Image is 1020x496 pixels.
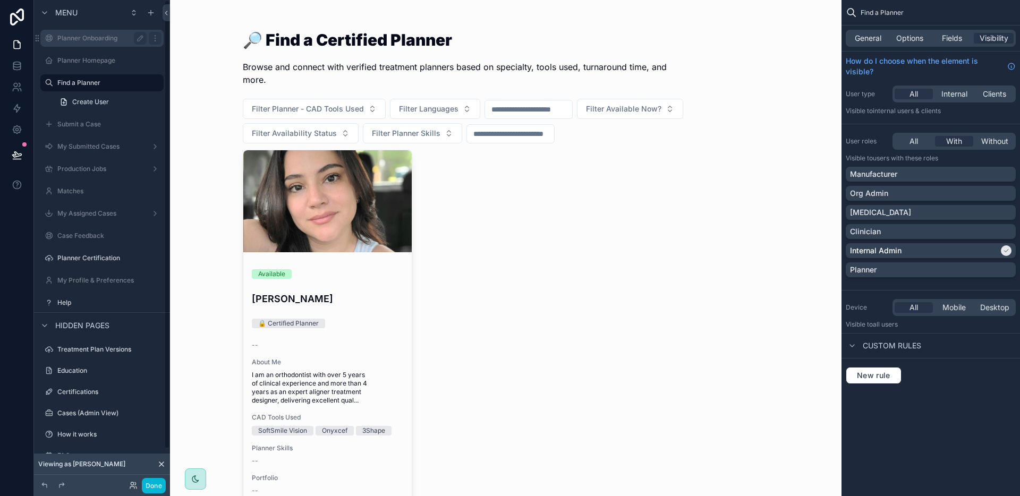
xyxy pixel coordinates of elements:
[57,165,147,173] label: Production Jobs
[909,302,918,313] span: All
[942,302,966,313] span: Mobile
[40,405,164,422] a: Cases (Admin View)
[846,367,902,384] button: New rule
[846,56,1016,77] a: How do I choose when the element is visible?
[57,298,161,307] label: Help
[57,79,157,87] label: Find a Planner
[855,33,881,44] span: General
[57,366,161,375] label: Education
[853,371,895,380] span: New rule
[40,362,164,379] a: Education
[40,30,164,47] a: Planner Onboarding
[896,33,923,44] span: Options
[863,340,921,351] span: Custom rules
[909,136,918,147] span: All
[57,276,161,285] label: My Profile & Preferences
[850,245,902,256] p: Internal Admin
[57,254,161,262] label: Planner Certification
[55,320,109,331] span: Hidden pages
[40,138,164,155] a: My Submitted Cases
[846,56,1003,77] span: How do I choose when the element is visible?
[57,232,161,240] label: Case Feedback
[57,209,147,218] label: My Assigned Cases
[72,98,109,106] span: Create User
[850,188,888,199] p: Org Admin
[40,205,164,222] a: My Assigned Cases
[57,409,161,417] label: Cases (Admin View)
[846,303,888,312] label: Device
[846,90,888,98] label: User type
[40,294,164,311] a: Help
[53,93,164,110] a: Create User
[40,272,164,289] a: My Profile & Preferences
[40,183,164,200] a: Matches
[850,226,881,237] p: Clinician
[38,460,125,468] span: Viewing as [PERSON_NAME]
[981,136,1008,147] span: Without
[57,187,161,195] label: Matches
[57,56,161,65] label: Planner Homepage
[40,250,164,267] a: Planner Certification
[40,341,164,358] a: Treatment Plan Versions
[980,302,1009,313] span: Desktop
[40,52,164,69] a: Planner Homepage
[846,137,888,146] label: User roles
[57,120,161,129] label: Submit a Case
[57,388,161,396] label: Certifications
[57,430,161,439] label: How it works
[861,8,904,17] span: Find a Planner
[846,107,1016,115] p: Visible to
[909,89,918,99] span: All
[57,345,161,354] label: Treatment Plan Versions
[980,33,1008,44] span: Visibility
[941,89,967,99] span: Internal
[57,142,147,151] label: My Submitted Cases
[40,160,164,177] a: Production Jobs
[942,33,962,44] span: Fields
[40,74,164,91] a: Find a Planner
[57,34,142,42] label: Planner Onboarding
[983,89,1006,99] span: Clients
[873,154,938,162] span: Users with these roles
[873,320,898,328] span: all users
[873,107,941,115] span: Internal users & clients
[40,383,164,400] a: Certifications
[850,169,897,179] p: Manufacturer
[40,116,164,133] a: Submit a Case
[40,227,164,244] a: Case Feedback
[40,426,164,443] a: How it works
[57,451,161,460] label: FAQs
[846,154,1016,163] p: Visible to
[850,207,911,218] p: [MEDICAL_DATA]
[946,136,962,147] span: With
[846,320,1016,329] p: Visible to
[55,7,78,18] span: Menu
[850,264,877,275] p: Planner
[142,478,166,493] button: Done
[40,447,164,464] a: FAQs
